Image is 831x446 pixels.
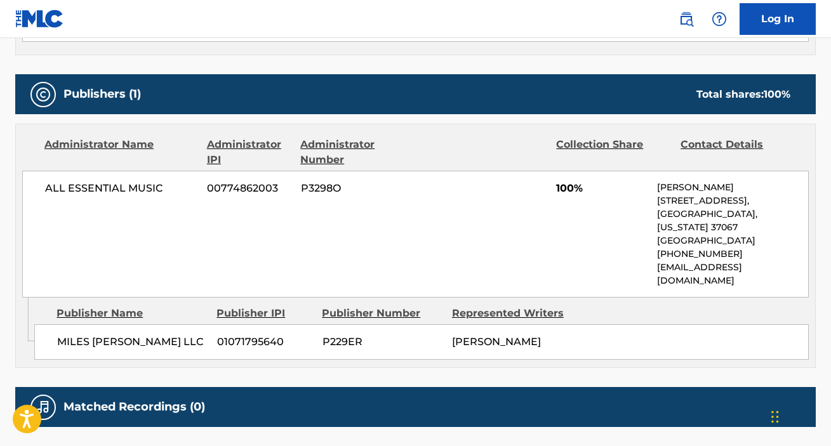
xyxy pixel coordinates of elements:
img: Publishers [36,87,51,102]
div: Administrator IPI [207,137,291,167]
p: [PHONE_NUMBER] [657,247,808,261]
iframe: Chat Widget [768,385,831,446]
div: Represented Writers [452,306,573,321]
span: 100 % [764,88,790,100]
span: [PERSON_NAME] [452,336,541,348]
span: P3298O [301,181,415,196]
a: Public Search [674,6,699,32]
div: Contact Details [681,137,795,167]
h5: Matched Recordings (0) [63,400,205,414]
div: Publisher Number [322,306,442,321]
span: 100% [556,181,648,196]
p: [STREET_ADDRESS], [657,194,808,207]
span: 01071795640 [217,334,313,350]
span: MILES [PERSON_NAME] LLC [57,334,208,350]
img: Matched Recordings [36,400,51,415]
div: Publisher IPI [216,306,312,321]
p: [GEOGRAPHIC_DATA], [US_STATE] 37067 [657,207,808,234]
div: Publisher Name [57,306,207,321]
div: Help [707,6,732,32]
span: 00774862003 [207,181,291,196]
img: search [679,11,694,27]
div: Total shares: [696,87,790,102]
span: ALL ESSENTIAL MUSIC [45,181,197,196]
a: Log In [740,3,816,35]
img: MLC Logo [15,10,64,28]
p: [GEOGRAPHIC_DATA] [657,234,808,247]
div: Administrator Number [300,137,415,167]
span: P229ER [322,334,442,350]
div: Drag [771,398,779,436]
p: [EMAIL_ADDRESS][DOMAIN_NAME] [657,261,808,287]
img: help [712,11,727,27]
div: Collection Share [556,137,671,167]
div: Administrator Name [44,137,197,167]
h5: Publishers (1) [63,87,141,102]
p: [PERSON_NAME] [657,181,808,194]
